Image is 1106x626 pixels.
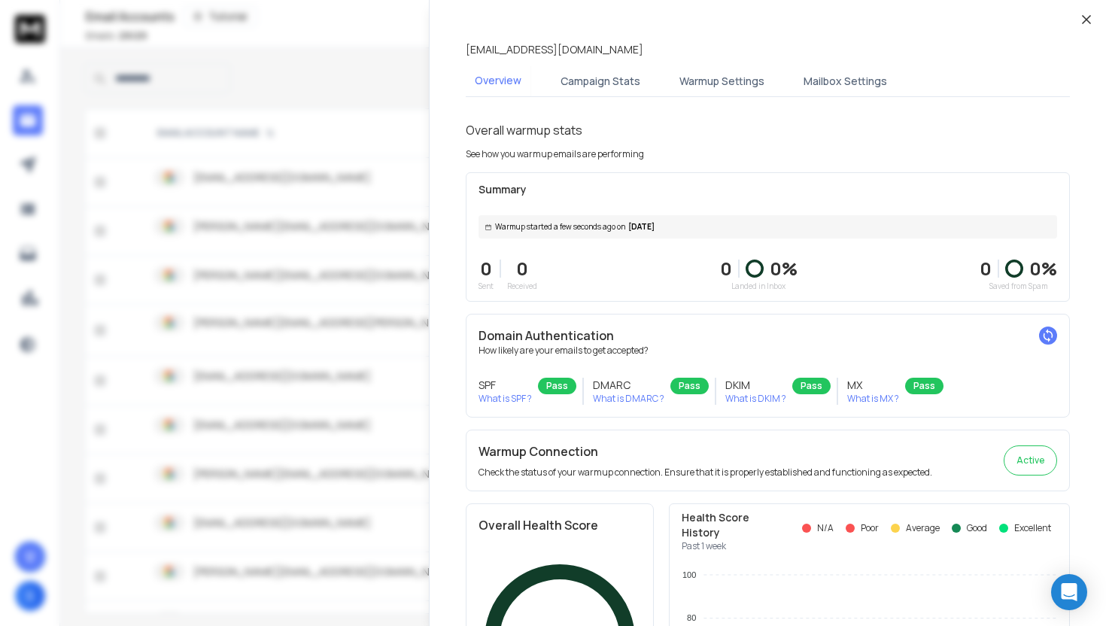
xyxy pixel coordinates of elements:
[466,42,643,57] p: [EMAIL_ADDRESS][DOMAIN_NAME]
[795,65,896,98] button: Mailbox Settings
[1051,574,1087,610] div: Open Intercom Messenger
[817,522,834,534] p: N/A
[670,378,709,394] div: Pass
[670,65,773,98] button: Warmup Settings
[687,613,696,622] tspan: 80
[980,256,992,281] strong: 0
[466,64,530,99] button: Overview
[682,510,772,540] p: Health Score History
[847,378,899,393] h3: MX
[906,522,940,534] p: Average
[551,65,649,98] button: Campaign Stats
[479,257,494,281] p: 0
[682,540,772,552] p: Past 1 week
[507,281,537,292] p: Received
[479,442,932,460] h2: Warmup Connection
[479,345,1057,357] p: How likely are your emails to get accepted?
[725,393,786,405] p: What is DKIM ?
[725,378,786,393] h3: DKIM
[479,215,1057,239] div: [DATE]
[967,522,987,534] p: Good
[479,182,1057,197] p: Summary
[466,121,582,139] h1: Overall warmup stats
[905,378,943,394] div: Pass
[861,522,879,534] p: Poor
[593,393,664,405] p: What is DMARC ?
[538,378,576,394] div: Pass
[792,378,831,394] div: Pass
[479,466,932,479] p: Check the status of your warmup connection. Ensure that it is properly established and functionin...
[479,378,532,393] h3: SPF
[479,516,641,534] h2: Overall Health Score
[682,570,696,579] tspan: 100
[479,281,494,292] p: Sent
[720,281,798,292] p: Landed in Inbox
[1004,445,1057,476] button: Active
[720,257,732,281] p: 0
[593,378,664,393] h3: DMARC
[980,281,1057,292] p: Saved from Spam
[1014,522,1051,534] p: Excellent
[770,257,798,281] p: 0 %
[1029,257,1057,281] p: 0 %
[507,257,537,281] p: 0
[466,148,644,160] p: See how you warmup emails are performing
[495,221,625,232] span: Warmup started a few seconds ago on
[847,393,899,405] p: What is MX ?
[479,393,532,405] p: What is SPF ?
[479,327,1057,345] h2: Domain Authentication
